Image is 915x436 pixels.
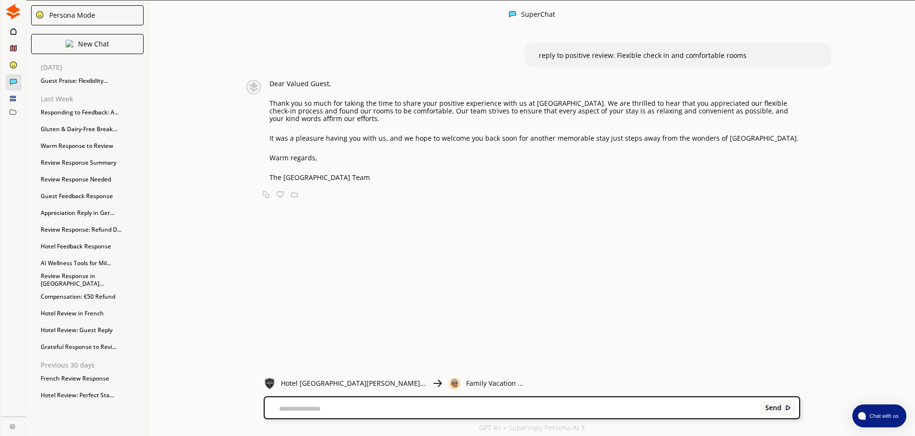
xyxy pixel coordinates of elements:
span: Chat with us [866,412,901,420]
img: Favorite [277,191,284,198]
p: Dear Valued Guest, [269,80,800,88]
p: Family Vacation ... [466,380,524,387]
a: Close [1,417,25,434]
p: Previous 30 days [41,361,148,369]
span: reply to positive review: Flexible check in and comfortable rooms [539,51,747,60]
img: Close [66,40,73,47]
div: Hotel Review: Guest Reply [36,323,148,337]
img: Save [291,191,298,198]
div: Warm Response to Review [36,139,148,153]
p: Last Week [41,95,148,103]
button: atlas-launcher [852,404,906,427]
p: Warm regards, [269,154,800,162]
img: Close [5,4,21,20]
img: Close [35,11,44,19]
p: Hotel [GEOGRAPHIC_DATA][PERSON_NAME]... [281,380,426,387]
img: Close [509,11,516,18]
div: Compensation: €50 Refund [36,290,148,304]
div: Review Response Summary [36,156,148,170]
b: Send [765,404,781,412]
img: Close [785,404,792,411]
p: [DATE] [41,64,148,71]
img: Close [432,378,443,389]
div: Responding to Feedback: A... [36,105,148,120]
div: Grateful Response to Revi... [36,340,148,354]
div: AI Wellness Tools for Mil... [36,256,148,270]
div: French Review Response [36,371,148,386]
p: Thank you so much for taking the time to share your positive experience with us at [GEOGRAPHIC_DA... [269,100,800,123]
div: Guest Praise: Flexibility... [36,74,148,88]
div: Hotel Stay Review Respons... [36,405,148,419]
img: Close [243,80,265,94]
div: Guest Feedback Response [36,189,148,203]
div: Review Response: Refund D... [36,223,148,237]
p: It was a pleasure having you with us, and we hope to welcome you back soon for another memorable ... [269,134,800,142]
img: Close [449,378,460,389]
div: Review Response in [GEOGRAPHIC_DATA]... [36,273,148,287]
img: Close [264,378,275,389]
div: Hotel Review in French [36,306,148,321]
div: Review Response Needed [36,172,148,187]
p: GPT 4o + Supercopy Persona-AI 3 [479,424,585,432]
div: Persona Mode [46,11,95,19]
img: Close [10,424,15,429]
p: The [GEOGRAPHIC_DATA] Team [269,174,800,181]
div: Hotel Review: Perfect Sta... [36,388,148,402]
p: New Chat [78,40,109,48]
div: Hotel Feedback Response [36,239,148,254]
div: SuperChat [521,11,555,20]
div: Gluten & Dairy-Free Break... [36,122,148,136]
div: Appreciation Reply in Ger... [36,206,148,220]
img: Copy [262,191,269,198]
